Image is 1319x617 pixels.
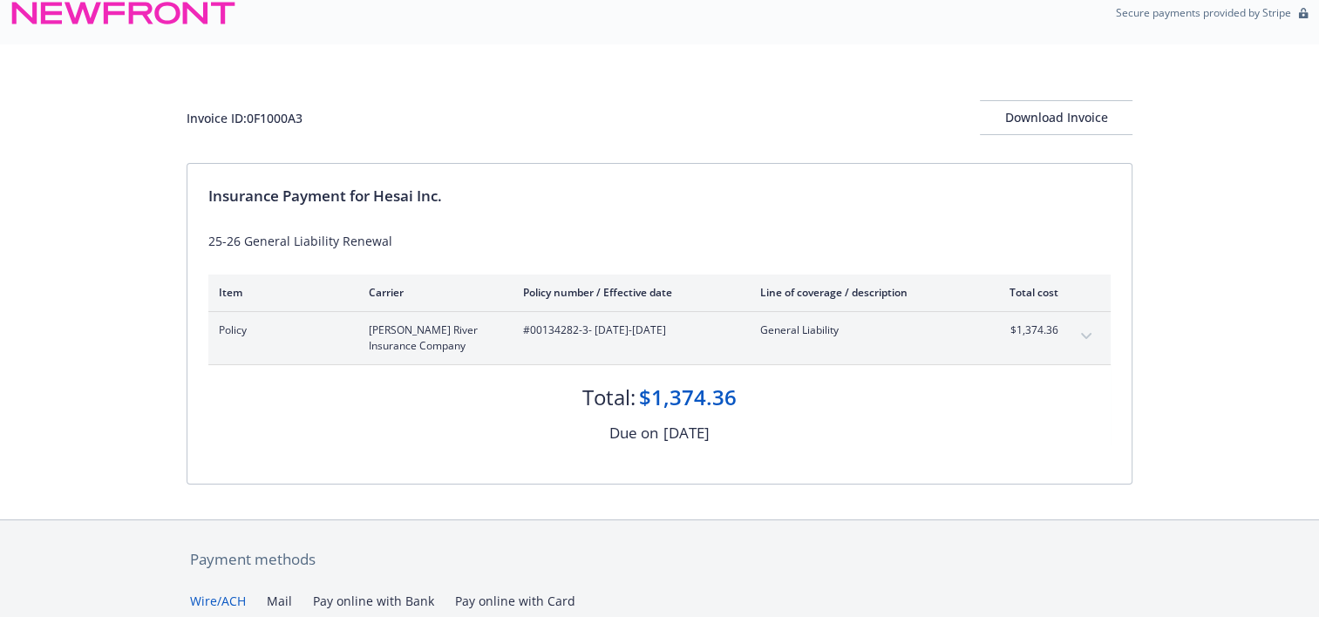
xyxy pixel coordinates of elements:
div: Total cost [993,285,1058,300]
div: $1,374.36 [639,383,737,412]
div: Policy[PERSON_NAME] River Insurance Company#00134282-3- [DATE]-[DATE]General Liability$1,374.36ex... [208,312,1111,364]
span: Policy [219,322,341,338]
div: Payment methods [190,548,1129,571]
span: [PERSON_NAME] River Insurance Company [369,322,495,354]
div: Due on [609,422,658,444]
span: $1,374.36 [993,322,1058,338]
button: expand content [1072,322,1100,350]
div: Item [219,285,341,300]
p: Secure payments provided by Stripe [1116,5,1291,20]
div: Carrier [369,285,495,300]
div: Policy number / Effective date [523,285,732,300]
div: [DATE] [663,422,710,444]
div: Download Invoice [980,101,1132,134]
div: Invoice ID: 0F1000A3 [187,109,303,127]
div: 25-26 General Liability Renewal [208,232,1111,250]
span: #00134282-3 - [DATE]-[DATE] [523,322,732,338]
button: Download Invoice [980,100,1132,135]
span: General Liability [760,322,965,338]
div: Insurance Payment for Hesai Inc. [208,185,1111,207]
div: Line of coverage / description [760,285,965,300]
div: Total: [582,383,636,412]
